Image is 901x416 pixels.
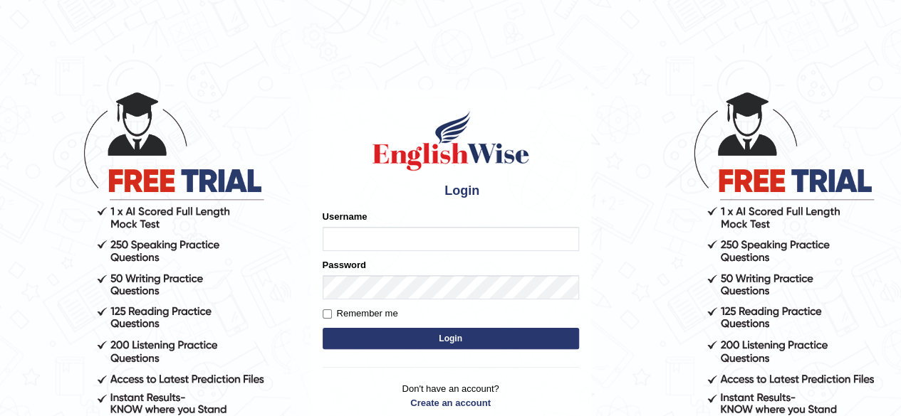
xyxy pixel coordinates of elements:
[323,328,579,349] button: Login
[323,180,579,203] h4: Login
[323,309,332,319] input: Remember me
[370,109,532,173] img: Logo of English Wise sign in for intelligent practice with AI
[323,210,368,223] label: Username
[323,258,366,272] label: Password
[323,306,398,321] label: Remember me
[323,396,579,410] a: Create an account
